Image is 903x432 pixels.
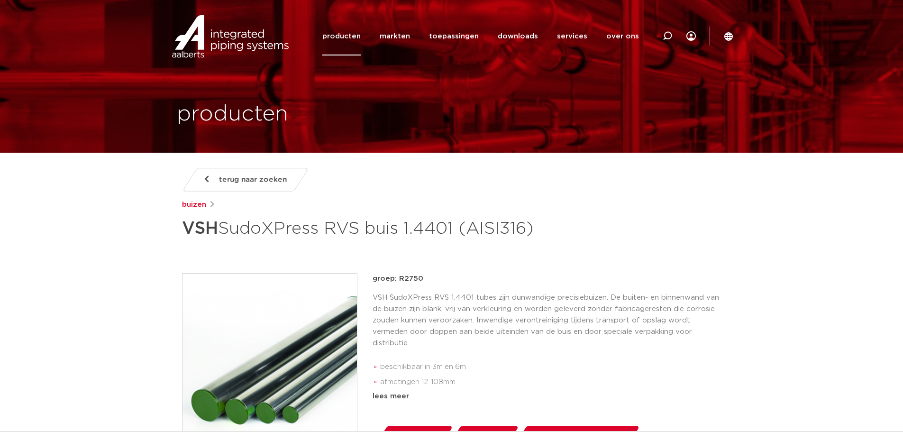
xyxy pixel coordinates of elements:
[429,17,479,55] a: toepassingen
[219,172,287,187] span: terug naar zoeken
[322,17,361,55] a: producten
[380,375,721,390] li: afmetingen 12-108mm
[373,391,721,402] div: lees meer
[373,292,721,349] p: VSH SudoXPress RVS 1.4401 tubes zijn dunwandige precisiebuizen. De buiten- en binnenwand van de b...
[182,214,538,243] h1: SudoXPress RVS buis 1.4401 (AISI316)
[606,17,639,55] a: over ons
[182,199,206,211] a: buizen
[498,17,538,55] a: downloads
[380,359,721,375] li: beschikbaar in 3m en 6m
[182,220,218,237] strong: VSH
[182,168,309,192] a: terug naar zoeken
[373,273,721,285] p: groep: R2750
[557,17,587,55] a: services
[177,99,288,129] h1: producten
[322,17,639,55] nav: Menu
[686,17,696,55] div: my IPS
[380,17,410,55] a: markten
